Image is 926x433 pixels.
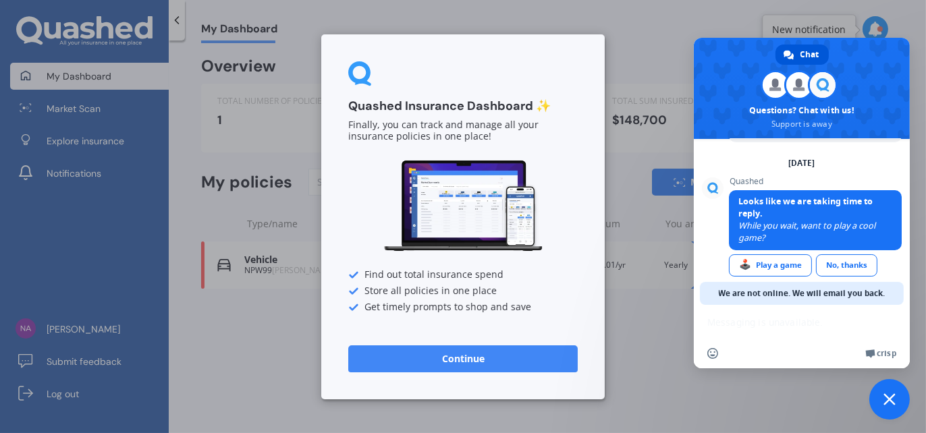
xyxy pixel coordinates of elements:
a: Crisp [865,348,896,359]
a: Close chat [869,379,910,420]
a: Chat [775,45,829,65]
div: Find out total insurance spend [348,269,578,280]
span: 🕹️ [739,259,751,270]
div: [DATE] [789,159,815,167]
span: We are not online. We will email you back. [719,282,886,305]
h3: Quashed Insurance Dashboard ✨ [348,98,578,114]
div: Get timely prompts to shop and save [348,301,578,312]
span: Looks like we are taking time to reply. [738,196,873,219]
span: While you wait, want to play a cool game? [738,220,875,243]
p: Finally, you can track and manage all your insurance policies in one place! [348,119,578,142]
a: Play a game [729,254,812,277]
a: No, thanks [816,254,877,277]
span: Insert an emoji [707,348,718,359]
span: Crisp [877,348,896,359]
button: Continue [348,345,578,372]
img: Dashboard [382,158,544,254]
span: Quashed [729,177,902,186]
span: Chat [800,45,819,65]
div: Store all policies in one place [348,285,578,296]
